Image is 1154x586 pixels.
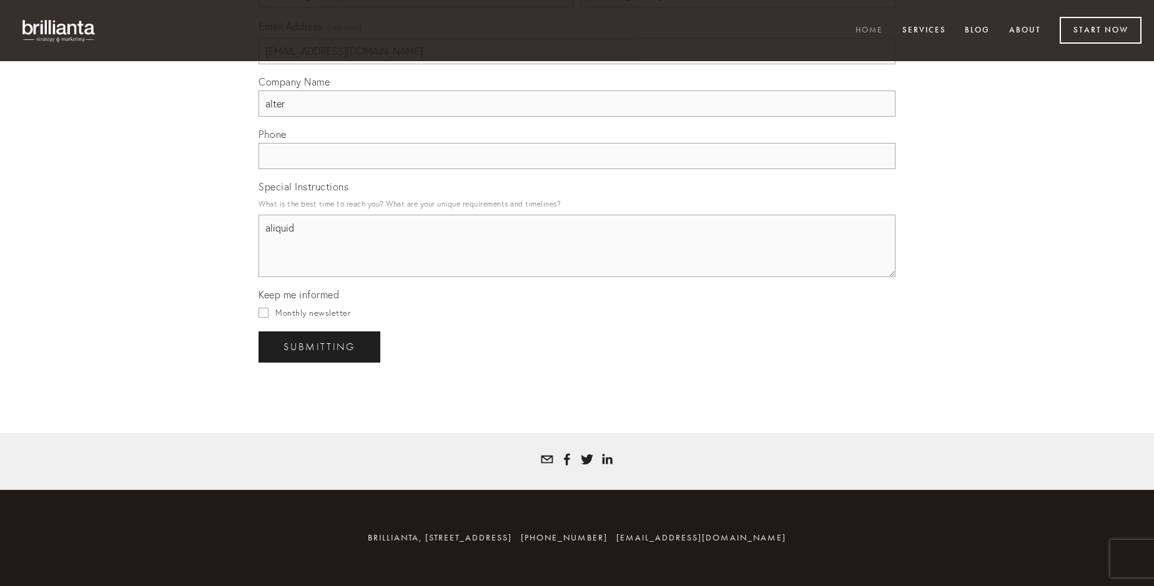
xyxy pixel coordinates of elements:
[957,21,998,41] a: Blog
[284,341,355,353] span: Submitting
[275,308,350,318] span: Monthly newsletter
[259,128,287,140] span: Phone
[259,76,330,88] span: Company Name
[259,180,348,193] span: Special Instructions
[541,453,553,466] a: tatyana@brillianta.com
[1060,17,1142,44] a: Start Now
[616,532,786,543] a: [EMAIL_ADDRESS][DOMAIN_NAME]
[601,453,613,466] a: Tatyana White
[259,195,895,212] p: What is the best time to reach you? What are your unique requirements and timelines?
[259,288,339,301] span: Keep me informed
[581,453,593,466] a: Tatyana White
[259,331,380,363] button: SubmittingSubmitting
[368,532,512,543] span: brillianta, [STREET_ADDRESS]
[521,532,608,543] span: [PHONE_NUMBER]
[1001,21,1049,41] a: About
[259,308,269,318] input: Monthly newsletter
[894,21,954,41] a: Services
[259,215,895,277] textarea: aliquid
[12,12,106,49] img: brillianta - research, strategy, marketing
[847,21,891,41] a: Home
[561,453,573,466] a: Tatyana Bolotnikov White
